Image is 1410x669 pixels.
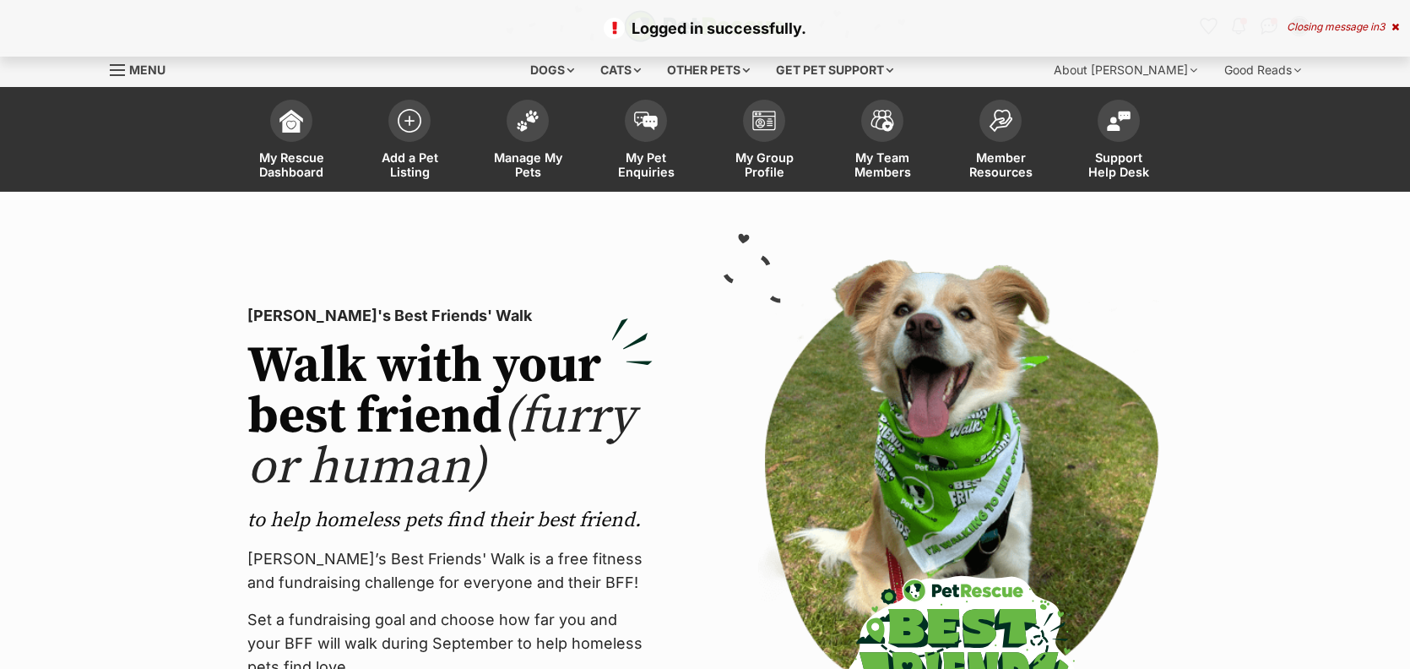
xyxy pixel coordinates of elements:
span: My Pet Enquiries [608,150,684,179]
p: [PERSON_NAME]’s Best Friends' Walk is a free fitness and fundraising challenge for everyone and t... [247,547,653,595]
span: Menu [129,63,165,77]
span: My Team Members [844,150,920,179]
div: Get pet support [764,53,905,87]
img: help-desk-icon-fdf02630f3aa405de69fd3d07c3f3aa587a6932b1a1747fa1d2bba05be0121f9.svg [1107,111,1131,131]
div: Other pets [655,53,762,87]
span: Manage My Pets [490,150,566,179]
img: member-resources-icon-8e73f808a243e03378d46382f2149f9095a855e16c252ad45f914b54edf8863c.svg [989,109,1012,132]
a: Menu [110,53,177,84]
a: My Team Members [823,91,941,192]
img: pet-enquiries-icon-7e3ad2cf08bfb03b45e93fb7055b45f3efa6380592205ae92323e6603595dc1f.svg [634,111,658,130]
div: Good Reads [1212,53,1313,87]
a: Manage My Pets [469,91,587,192]
p: [PERSON_NAME]'s Best Friends' Walk [247,304,653,328]
span: Add a Pet Listing [371,150,447,179]
a: Support Help Desk [1060,91,1178,192]
div: Cats [588,53,653,87]
img: manage-my-pets-icon-02211641906a0b7f246fdf0571729dbe1e7629f14944591b6c1af311fb30b64b.svg [516,110,540,132]
p: to help homeless pets find their best friend. [247,507,653,534]
span: My Group Profile [726,150,802,179]
div: About [PERSON_NAME] [1042,53,1209,87]
div: Dogs [518,53,586,87]
a: Add a Pet Listing [350,91,469,192]
img: dashboard-icon-eb2f2d2d3e046f16d808141f083e7271f6b2e854fb5c12c21221c1fb7104beca.svg [279,109,303,133]
img: add-pet-listing-icon-0afa8454b4691262ce3f59096e99ab1cd57d4a30225e0717b998d2c9b9846f56.svg [398,109,421,133]
span: (furry or human) [247,385,635,499]
a: My Rescue Dashboard [232,91,350,192]
span: My Rescue Dashboard [253,150,329,179]
img: team-members-icon-5396bd8760b3fe7c0b43da4ab00e1e3bb1a5d9ba89233759b79545d2d3fc5d0d.svg [870,110,894,132]
a: My Group Profile [705,91,823,192]
a: My Pet Enquiries [587,91,705,192]
img: group-profile-icon-3fa3cf56718a62981997c0bc7e787c4b2cf8bcc04b72c1350f741eb67cf2f40e.svg [752,111,776,131]
span: Member Resources [963,150,1039,179]
a: Member Resources [941,91,1060,192]
h2: Walk with your best friend [247,341,653,493]
span: Support Help Desk [1081,150,1157,179]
